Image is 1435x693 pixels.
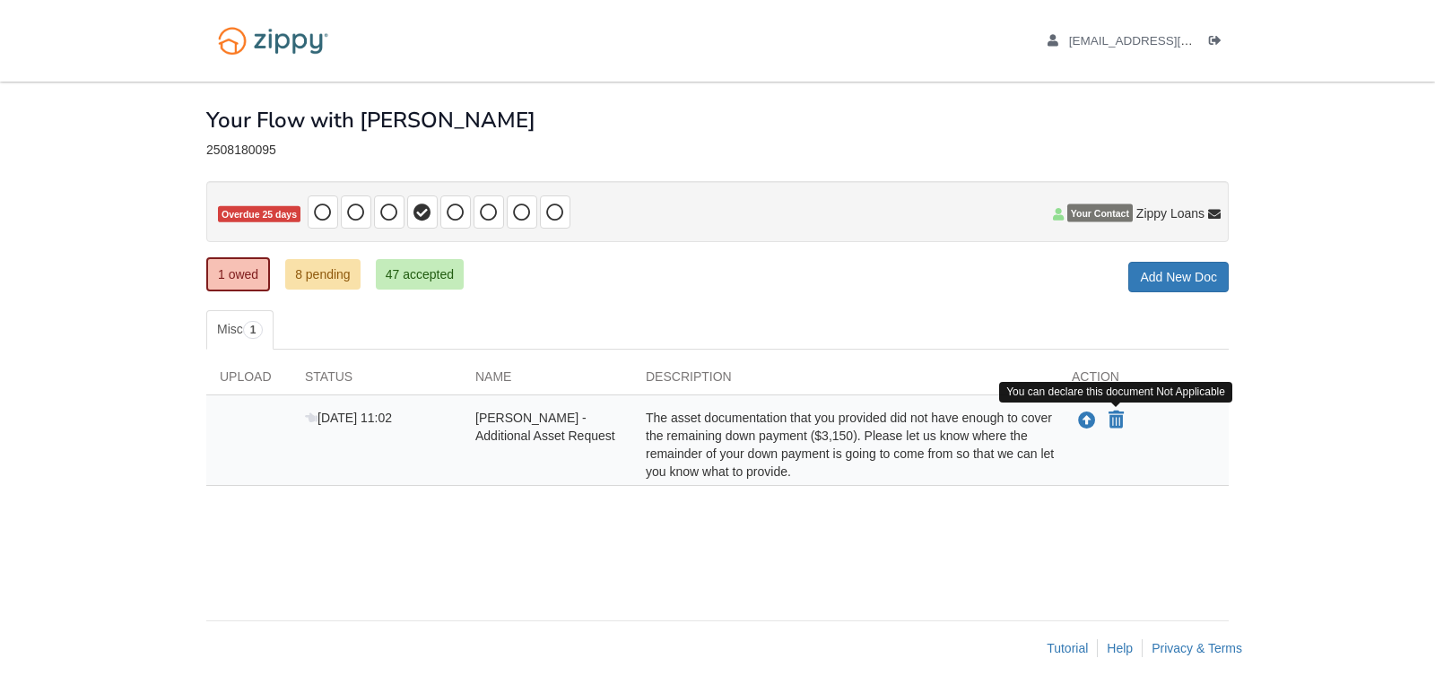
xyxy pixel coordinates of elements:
[1048,34,1274,52] a: edit profile
[462,368,632,394] div: Name
[1047,641,1088,655] a: Tutorial
[206,257,270,291] a: 1 owed
[1107,641,1133,655] a: Help
[632,368,1058,394] div: Description
[1128,262,1229,292] a: Add New Doc
[206,18,340,64] img: Logo
[1058,368,1229,394] div: Action
[1152,641,1242,655] a: Privacy & Terms
[632,409,1058,481] div: The asset documentation that you provided did not have enough to cover the remaining down payment...
[1107,410,1126,431] button: Declare Edward Olivares Lopez - Additional Asset Request not applicable
[1209,34,1229,52] a: Log out
[218,206,300,223] span: Overdue 25 days
[1069,34,1274,48] span: adominguez6804@gmail.com
[305,411,392,425] span: [DATE] 11:02
[206,143,1229,158] div: 2508180095
[206,368,291,394] div: Upload
[999,382,1232,403] div: You can declare this document Not Applicable
[475,411,615,443] span: [PERSON_NAME] - Additional Asset Request
[285,259,361,290] a: 8 pending
[206,108,535,132] h1: Your Flow with [PERSON_NAME]
[1136,204,1205,222] span: Zippy Loans
[291,368,462,394] div: Status
[1076,409,1098,432] button: Upload Edward Olivares Lopez - Additional Asset Request
[1067,204,1133,222] span: Your Contact
[376,259,464,290] a: 47 accepted
[206,310,274,350] a: Misc
[243,321,264,339] span: 1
